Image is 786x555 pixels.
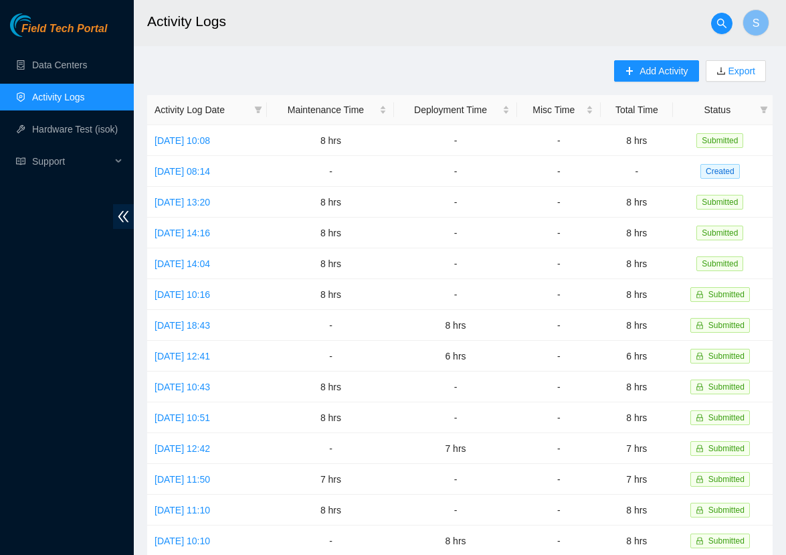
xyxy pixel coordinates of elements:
td: - [394,218,516,248]
td: 8 hrs [601,372,673,402]
td: 8 hrs [267,125,394,156]
button: S [743,9,769,36]
span: Submitted [708,321,745,330]
td: - [517,310,601,341]
span: lock [696,383,704,391]
span: lock [696,291,704,299]
td: - [517,218,601,248]
span: Submitted [708,475,745,484]
td: - [394,464,516,495]
span: Support [32,148,111,175]
td: 8 hrs [601,125,673,156]
td: 7 hrs [394,433,516,464]
td: - [267,156,394,187]
a: [DATE] 11:10 [155,505,210,516]
span: Submitted [708,382,745,392]
td: - [394,248,516,279]
span: plus [625,66,634,77]
a: [DATE] 10:43 [155,382,210,392]
span: read [16,157,25,166]
td: - [517,433,601,464]
td: - [267,433,394,464]
span: Submitted [708,505,745,515]
span: Submitted [696,195,743,210]
span: Status [680,102,755,117]
td: 8 hrs [601,187,673,218]
a: [DATE] 12:42 [155,443,210,454]
td: 8 hrs [267,248,394,279]
button: downloadExport [706,60,766,82]
a: [DATE] 10:51 [155,412,210,423]
a: Hardware Test (isok) [32,124,118,135]
span: Submitted [708,413,745,422]
a: [DATE] 18:43 [155,320,210,331]
a: [DATE] 11:50 [155,474,210,485]
td: - [517,402,601,433]
span: lock [696,445,704,453]
td: - [394,279,516,310]
td: - [394,125,516,156]
button: plusAdd Activity [614,60,698,82]
td: - [394,187,516,218]
td: 8 hrs [267,402,394,433]
a: [DATE] 13:20 [155,197,210,208]
td: - [517,187,601,218]
td: 8 hrs [267,218,394,248]
a: Activity Logs [32,92,85,102]
td: 8 hrs [267,372,394,402]
span: filter [254,106,262,114]
td: - [394,495,516,526]
th: Total Time [601,95,673,125]
td: 7 hrs [601,464,673,495]
span: Created [700,164,740,179]
td: - [517,495,601,526]
td: - [517,279,601,310]
span: lock [696,537,704,545]
td: - [517,341,601,372]
span: Submitted [708,290,745,299]
a: Data Centers [32,60,87,70]
img: Akamai Technologies [10,13,68,37]
td: 6 hrs [394,341,516,372]
span: filter [757,100,771,120]
a: Export [726,66,755,76]
td: 8 hrs [601,402,673,433]
span: double-left [113,204,134,229]
span: Submitted [696,256,743,271]
a: [DATE] 10:08 [155,135,210,146]
td: 8 hrs [267,495,394,526]
td: 8 hrs [601,248,673,279]
td: 8 hrs [601,279,673,310]
a: Akamai TechnologiesField Tech Portal [10,24,107,42]
td: 6 hrs [601,341,673,372]
td: 8 hrs [267,187,394,218]
span: lock [696,506,704,514]
td: - [601,156,673,187]
td: 8 hrs [601,495,673,526]
td: - [517,125,601,156]
button: search [711,13,732,34]
td: 7 hrs [601,433,673,464]
span: Submitted [708,351,745,361]
span: download [716,66,726,77]
td: - [267,310,394,341]
td: 8 hrs [601,310,673,341]
span: lock [696,475,704,483]
a: [DATE] 14:04 [155,258,210,269]
td: - [394,372,516,402]
a: [DATE] 14:16 [155,228,210,238]
span: S [753,15,760,31]
a: [DATE] 10:16 [155,289,210,300]
td: - [517,372,601,402]
span: search [712,18,732,29]
td: - [394,402,516,433]
td: - [394,156,516,187]
a: [DATE] 08:14 [155,166,210,177]
span: lock [696,321,704,329]
td: 8 hrs [267,279,394,310]
td: - [517,464,601,495]
span: lock [696,352,704,360]
td: 7 hrs [267,464,394,495]
a: [DATE] 12:41 [155,351,210,362]
td: - [517,248,601,279]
